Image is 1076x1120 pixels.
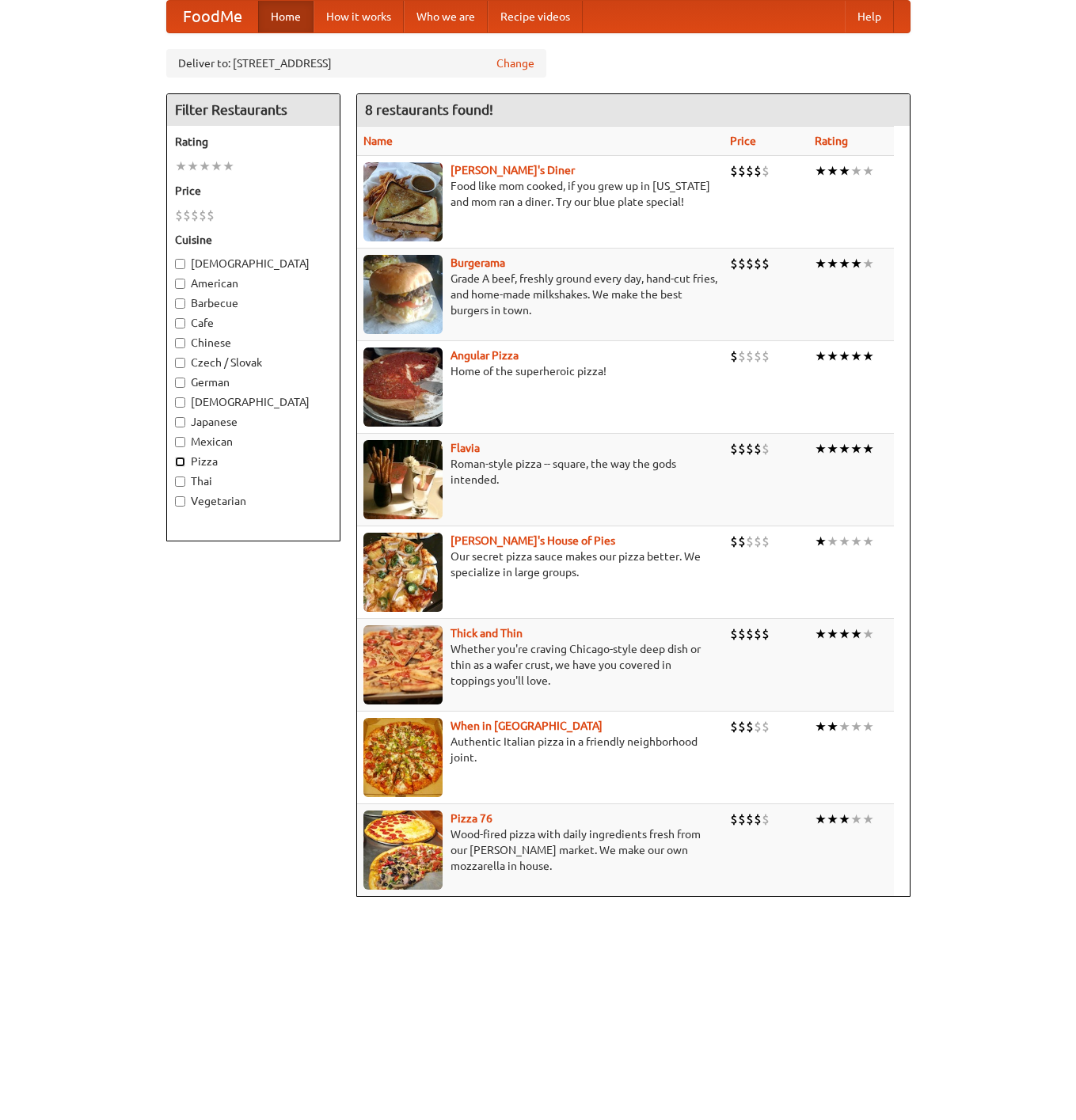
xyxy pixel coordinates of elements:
[730,718,738,735] li: $
[754,347,762,365] li: $
[862,440,874,457] li: ★
[175,374,332,390] label: German
[850,255,862,272] li: ★
[850,162,862,180] li: ★
[175,279,185,289] input: American
[762,440,770,457] li: $
[451,256,505,269] b: Burgerama
[815,347,827,365] li: ★
[175,355,332,370] label: Czech / Slovak
[175,434,332,450] label: Mexican
[363,135,393,147] a: Name
[746,718,754,735] li: $
[738,625,746,643] li: $
[730,811,738,828] li: $
[222,158,234,175] li: ★
[762,255,770,272] li: $
[815,718,827,735] li: ★
[838,625,850,643] li: ★
[363,826,718,874] p: Wood-fired pizza with daily ingredients fresh from our [PERSON_NAME] market. We make our own mozz...
[175,318,185,328] input: Cafe
[730,440,738,457] li: $
[746,347,754,365] li: $
[754,440,762,457] li: $
[175,454,332,469] label: Pizza
[762,533,770,550] li: $
[187,158,199,175] li: ★
[815,625,827,643] li: ★
[746,533,754,550] li: $
[815,811,827,828] li: ★
[850,718,862,735] li: ★
[838,533,850,550] li: ★
[363,456,718,488] p: Roman-style pizza -- square, the way the gods intended.
[815,162,827,180] li: ★
[175,457,185,467] input: Pizza
[451,442,480,454] a: Flavia
[175,183,332,199] h5: Price
[451,719,603,732] a: When in [GEOGRAPHIC_DATA]
[862,811,874,828] li: ★
[838,440,850,457] li: ★
[363,440,443,519] img: flavia.jpg
[738,162,746,180] li: $
[451,349,519,362] b: Angular Pizza
[730,135,756,147] a: Price
[175,496,185,507] input: Vegetarian
[862,255,874,272] li: ★
[738,440,746,457] li: $
[738,255,746,272] li: $
[862,347,874,365] li: ★
[850,533,862,550] li: ★
[175,232,332,248] h5: Cuisine
[175,397,185,408] input: [DEMOGRAPHIC_DATA]
[451,164,575,177] a: [PERSON_NAME]'s Diner
[862,533,874,550] li: ★
[827,440,838,457] li: ★
[183,207,191,224] li: $
[746,162,754,180] li: $
[167,94,340,126] h4: Filter Restaurants
[862,718,874,735] li: ★
[363,363,718,379] p: Home of the superheroic pizza!
[850,625,862,643] li: ★
[175,417,185,427] input: Japanese
[175,315,332,331] label: Cafe
[175,335,332,351] label: Chinese
[815,255,827,272] li: ★
[862,162,874,180] li: ★
[815,135,848,147] a: Rating
[738,811,746,828] li: $
[363,811,443,890] img: pizza76.jpg
[762,718,770,735] li: $
[199,207,207,224] li: $
[451,812,492,825] a: Pizza 76
[175,338,185,348] input: Chinese
[838,162,850,180] li: ★
[845,1,894,32] a: Help
[815,440,827,457] li: ★
[738,533,746,550] li: $
[175,256,332,271] label: [DEMOGRAPHIC_DATA]
[746,625,754,643] li: $
[827,162,838,180] li: ★
[363,255,443,334] img: burgerama.jpg
[175,295,332,311] label: Barbecue
[754,533,762,550] li: $
[258,1,314,32] a: Home
[175,476,185,487] input: Thai
[738,347,746,365] li: $
[363,162,443,241] img: sallys.jpg
[167,1,258,32] a: FoodMe
[754,811,762,828] li: $
[451,627,523,640] a: Thick and Thin
[754,625,762,643] li: $
[827,255,838,272] li: ★
[738,718,746,735] li: $
[363,178,718,210] p: Food like mom cooked, if you grew up in [US_STATE] and mom ran a diner. Try our blue plate special!
[363,718,443,797] img: wheninrome.jpg
[363,533,443,612] img: luigis.jpg
[762,811,770,828] li: $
